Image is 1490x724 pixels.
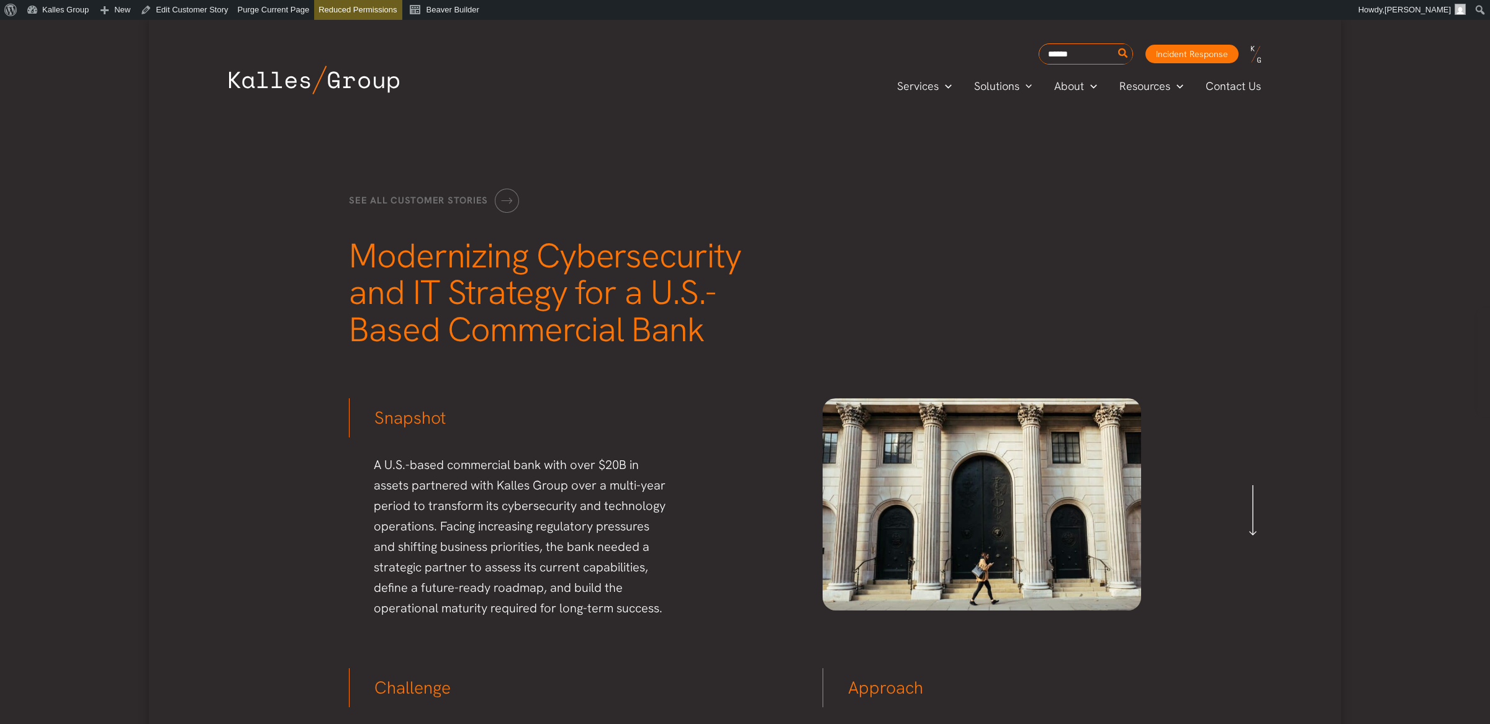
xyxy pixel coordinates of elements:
[1206,77,1261,96] span: Contact Us
[1054,77,1084,96] span: About
[897,77,939,96] span: Services
[974,77,1019,96] span: Solutions
[1108,77,1194,96] a: ResourcesMenu Toggle
[349,189,519,213] a: See all customer stories
[1194,77,1273,96] a: Contact Us
[229,66,399,94] img: Kalles Group
[1170,77,1183,96] span: Menu Toggle
[823,668,1141,700] h3: Approach
[1043,77,1108,96] a: AboutMenu Toggle
[886,77,963,96] a: ServicesMenu Toggle
[1019,77,1032,96] span: Menu Toggle
[1145,45,1239,63] a: Incident Response
[349,233,741,352] span: Modernizing Cybersecurity and IT Strategy for a U.S.-Based Commercial Bank
[349,398,667,430] h3: Snapshot
[939,77,952,96] span: Menu Toggle
[823,398,1141,610] img: Modern cybersecurity and digital strategy in financial institutions
[963,77,1044,96] a: SolutionsMenu Toggle
[1084,77,1097,96] span: Menu Toggle
[374,455,667,619] p: A U.S.-based commercial bank with over $20B in assets partnered with Kalles Group over a multi-ye...
[1384,5,1451,14] span: [PERSON_NAME]
[349,668,667,700] h3: Challenge
[886,76,1273,96] nav: Primary Site Navigation
[1116,44,1131,64] button: Search
[1119,77,1170,96] span: Resources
